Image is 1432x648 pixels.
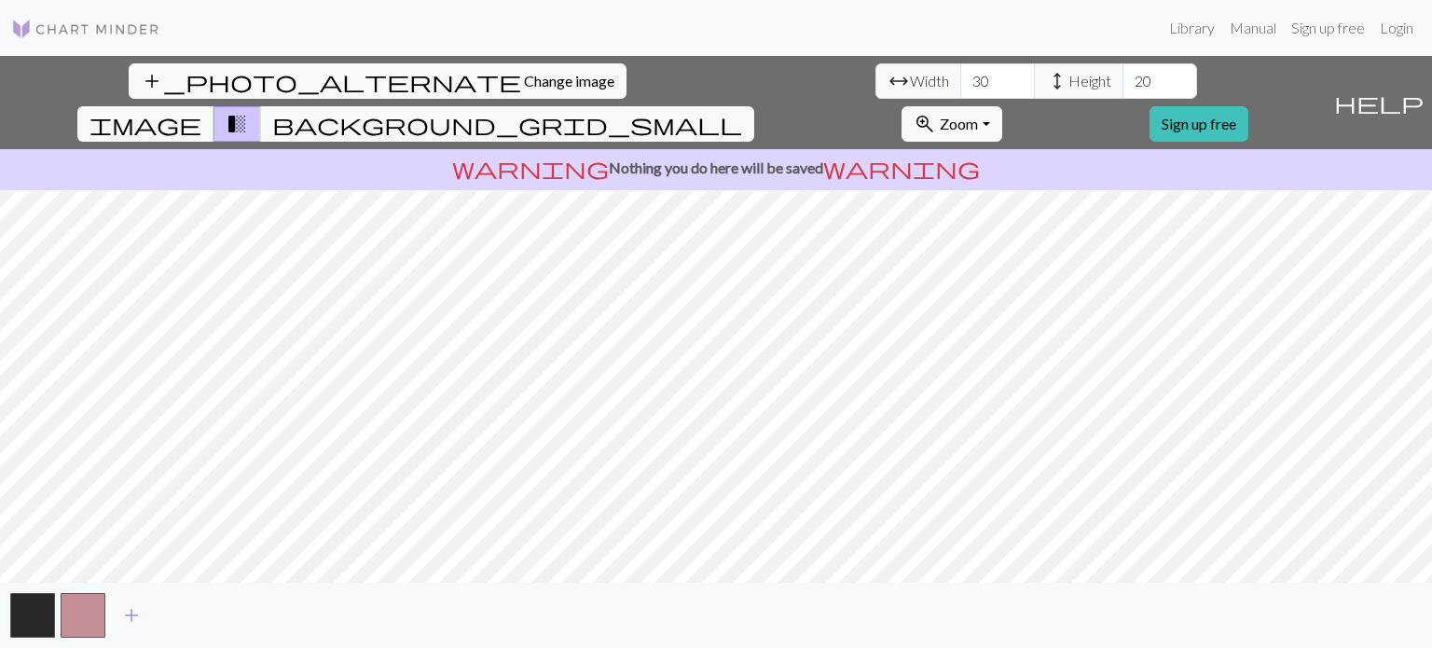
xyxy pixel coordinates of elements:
button: Help [1326,56,1432,149]
span: image [89,111,201,137]
a: Login [1372,9,1421,47]
span: Change image [524,72,614,90]
span: Height [1068,70,1111,92]
span: Zoom [940,115,978,132]
img: Logo [11,18,160,40]
span: help [1334,90,1424,116]
a: Sign up free [1150,106,1248,142]
span: transition_fade [226,111,248,137]
p: Nothing you do here will be saved [7,157,1425,179]
a: Manual [1222,9,1284,47]
button: Change image [129,63,626,99]
span: Width [910,70,949,92]
span: zoom_in [914,111,936,137]
span: warning [823,155,980,181]
span: height [1046,68,1068,94]
button: Zoom [902,106,1001,142]
span: arrow_range [888,68,910,94]
a: Sign up free [1284,9,1372,47]
span: background_grid_small [272,111,742,137]
span: warning [452,155,609,181]
a: Library [1162,9,1222,47]
button: Add color [108,598,155,633]
span: add [120,602,143,628]
span: add_photo_alternate [141,68,521,94]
